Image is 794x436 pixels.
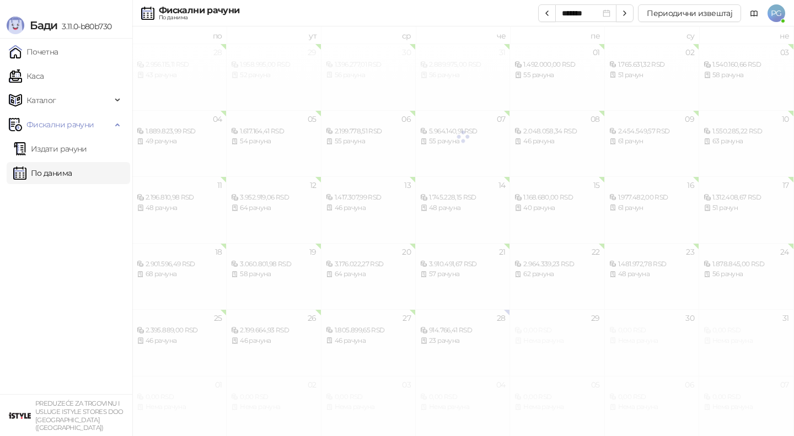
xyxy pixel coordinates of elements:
[9,41,58,63] a: Почетна
[159,15,239,20] div: По данима
[26,114,94,136] span: Фискални рачуни
[30,19,57,32] span: Бади
[57,21,111,31] span: 3.11.0-b80b730
[13,162,72,184] a: По данима
[13,138,87,160] a: Издати рачуни
[159,6,239,15] div: Фискални рачуни
[7,17,24,34] img: Logo
[768,4,785,22] span: PG
[9,65,44,87] a: Каса
[638,4,741,22] button: Периодични извештај
[9,405,31,427] img: 64x64-companyLogo-77b92cf4-9946-4f36-9751-bf7bb5fd2c7d.png
[745,4,763,22] a: Документација
[35,400,124,432] small: PREDUZEĆE ZA TRGOVINU I USLUGE ISTYLE STORES DOO [GEOGRAPHIC_DATA] ([GEOGRAPHIC_DATA])
[26,89,56,111] span: Каталог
